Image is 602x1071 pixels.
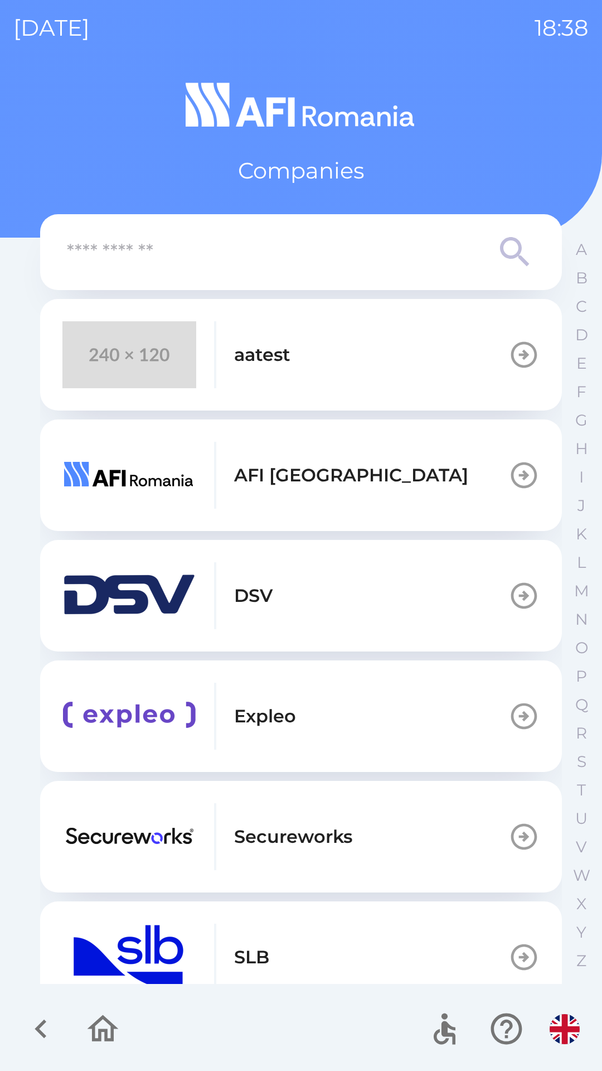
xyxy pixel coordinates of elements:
p: Secureworks [234,823,352,850]
button: M [567,577,595,605]
button: Q [567,691,595,719]
button: C [567,292,595,321]
img: 240x120 [62,321,196,388]
p: O [575,638,588,658]
p: Expleo [234,703,296,730]
img: en flag [550,1014,580,1044]
p: V [576,837,587,857]
p: A [576,240,587,259]
p: X [576,894,586,914]
p: Z [576,951,586,971]
p: F [576,382,586,402]
button: X [567,890,595,918]
button: W [567,861,595,890]
button: R [567,719,595,747]
p: aatest [234,341,290,368]
button: E [567,349,595,378]
button: Expleo [40,660,562,772]
button: H [567,435,595,463]
button: T [567,776,595,804]
button: P [567,662,595,691]
button: I [567,463,595,491]
button: U [567,804,595,833]
button: Y [567,918,595,947]
button: DSV [40,540,562,652]
button: L [567,548,595,577]
button: Z [567,947,595,975]
button: S [567,747,595,776]
button: K [567,520,595,548]
button: G [567,406,595,435]
p: K [576,524,587,544]
img: Logo [40,78,562,132]
p: [DATE] [13,11,90,45]
p: J [577,496,585,515]
button: D [567,321,595,349]
button: A [567,235,595,264]
p: H [575,439,588,459]
p: Y [576,923,586,942]
p: N [575,610,588,629]
p: L [577,553,586,572]
button: B [567,264,595,292]
button: N [567,605,595,634]
p: C [576,297,587,316]
p: I [579,467,584,487]
p: P [576,667,587,686]
img: 75f52d2f-686a-4e6a-90e2-4b12f5eeffd1.png [62,442,196,509]
p: W [573,866,590,885]
p: DSV [234,582,273,609]
p: E [576,354,587,373]
img: 20972833-2f7f-4d36-99fe-9acaa80a170c.png [62,803,196,870]
p: Companies [238,154,365,187]
button: SLB [40,901,562,1013]
button: AFI [GEOGRAPHIC_DATA] [40,419,562,531]
p: U [575,809,588,828]
button: O [567,634,595,662]
p: R [576,723,587,743]
p: B [576,268,588,288]
p: M [574,581,589,601]
img: 03755b6d-6944-4efa-bf23-0453712930be.png [62,924,196,991]
button: V [567,833,595,861]
button: aatest [40,299,562,411]
p: T [577,780,586,800]
button: J [567,491,595,520]
p: D [575,325,588,345]
p: 18:38 [535,11,589,45]
p: AFI [GEOGRAPHIC_DATA] [234,462,468,489]
button: F [567,378,595,406]
p: S [577,752,586,771]
p: Q [575,695,588,715]
img: b802f91f-0631-48a4-8d21-27dd426beae4.png [62,562,196,629]
p: G [575,411,588,430]
button: Secureworks [40,781,562,893]
p: SLB [234,944,269,971]
img: 10e83967-b993-470b-b22e-7c33373d2a4b.png [62,683,196,750]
